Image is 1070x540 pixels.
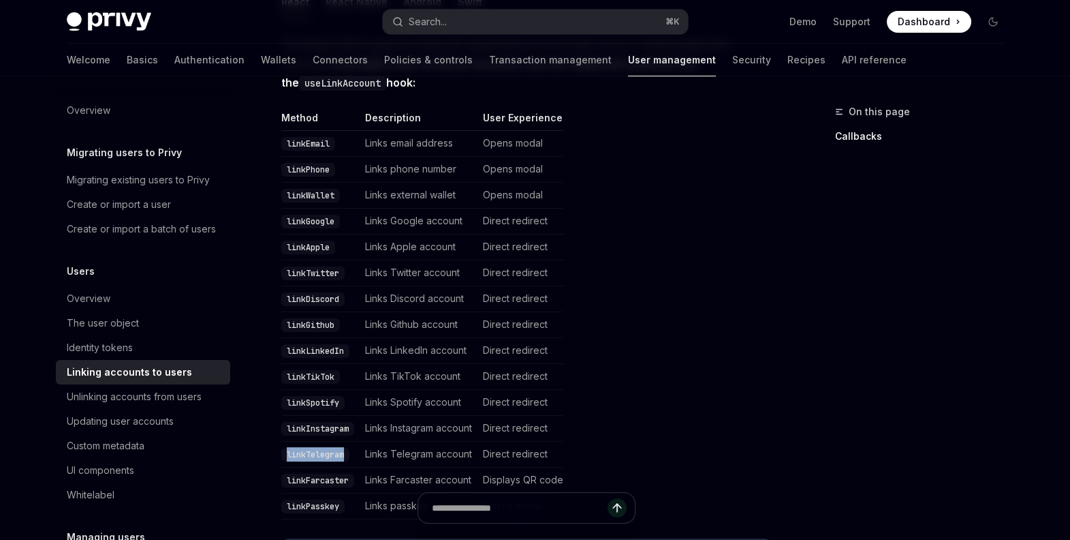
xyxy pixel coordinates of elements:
div: Updating user accounts [67,413,174,430]
a: Recipes [787,44,825,76]
td: Links Discord account [360,286,477,312]
button: Toggle dark mode [982,11,1004,33]
code: linkGoogle [281,215,340,228]
div: The user object [67,315,139,331]
td: Direct redirect [477,390,563,416]
code: useLinkAccount [299,76,386,91]
td: Links Github account [360,312,477,338]
a: Updating user accounts [56,409,230,434]
a: Callbacks [835,125,1015,147]
code: linkDiscord [281,292,345,306]
a: UI components [56,458,230,483]
div: Search... [409,14,447,30]
a: Demo [789,15,817,29]
a: Dashboard [887,11,971,33]
code: linkTwitter [281,267,345,280]
a: Create or import a batch of users [56,217,230,241]
td: Opens modal [477,131,563,157]
td: Opens modal [477,183,563,209]
code: linkLinkedIn [281,344,349,358]
code: linkApple [281,241,335,254]
td: Direct redirect [477,312,563,338]
span: On this page [849,104,910,120]
span: Dashboard [898,15,950,29]
a: Overview [56,286,230,311]
code: linkSpotify [281,396,345,410]
a: Unlinking accounts from users [56,385,230,409]
button: Search...⌘K [383,10,688,34]
a: Authentication [174,44,245,76]
div: Overview [67,102,110,119]
a: Identity tokens [56,335,230,360]
td: Links Spotify account [360,390,477,416]
code: linkTelegram [281,448,349,462]
a: Overview [56,98,230,123]
td: Links Farcaster account [360,468,477,494]
td: Links Instagram account [360,416,477,442]
td: Links Google account [360,209,477,235]
div: Identity tokens [67,340,133,356]
div: Migrating existing users to Privy [67,172,210,188]
td: Links external wallet [360,183,477,209]
td: Displays QR code [477,468,563,494]
code: linkEmail [281,137,335,151]
td: Links phone number [360,157,477,183]
td: Direct redirect [477,338,563,364]
td: Links Twitter account [360,260,477,286]
a: User management [628,44,716,76]
a: Support [833,15,870,29]
code: linkFarcaster [281,474,354,487]
a: Transaction management [489,44,612,76]
th: Description [360,111,477,131]
th: User Experience [477,111,563,131]
div: Linking accounts to users [67,364,192,380]
td: Opens modal [477,157,563,183]
td: Direct redirect [477,416,563,442]
div: Create or import a batch of users [67,221,216,237]
td: Links email address [360,131,477,157]
a: Migrating existing users to Privy [56,168,230,192]
code: linkWallet [281,189,340,202]
td: Links TikTok account [360,364,477,390]
div: Whitelabel [67,487,114,503]
td: Direct redirect [477,442,563,468]
div: Unlinking accounts from users [67,389,202,405]
a: Policies & controls [384,44,473,76]
a: Connectors [313,44,368,76]
td: Links Apple account [360,235,477,260]
th: Method [281,111,360,131]
code: linkPhone [281,163,335,177]
td: Direct redirect [477,364,563,390]
td: Direct redirect [477,286,563,312]
a: Basics [127,44,158,76]
a: Create or import a user [56,192,230,217]
td: Direct redirect [477,235,563,260]
div: Overview [67,290,110,307]
div: Create or import a user [67,196,171,213]
div: Custom metadata [67,438,144,454]
h5: Users [67,263,95,280]
td: Links Telegram account [360,442,477,468]
span: ⌘ K [665,16,680,27]
code: linkGithub [281,318,340,332]
a: The user object [56,311,230,335]
h5: Migrating users to Privy [67,145,182,161]
a: API reference [842,44,907,76]
td: Direct redirect [477,209,563,235]
td: Direct redirect [477,260,563,286]
a: Whitelabel [56,483,230,507]
a: Welcome [67,44,110,76]
div: UI components [67,462,134,479]
code: linkTikTok [281,370,340,384]
button: Send message [608,498,627,517]
a: Linking accounts to users [56,360,230,385]
a: Wallets [261,44,296,76]
code: linkInstagram [281,422,354,436]
a: Security [732,44,771,76]
td: Links LinkedIn account [360,338,477,364]
img: dark logo [67,12,151,31]
a: Custom metadata [56,434,230,458]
